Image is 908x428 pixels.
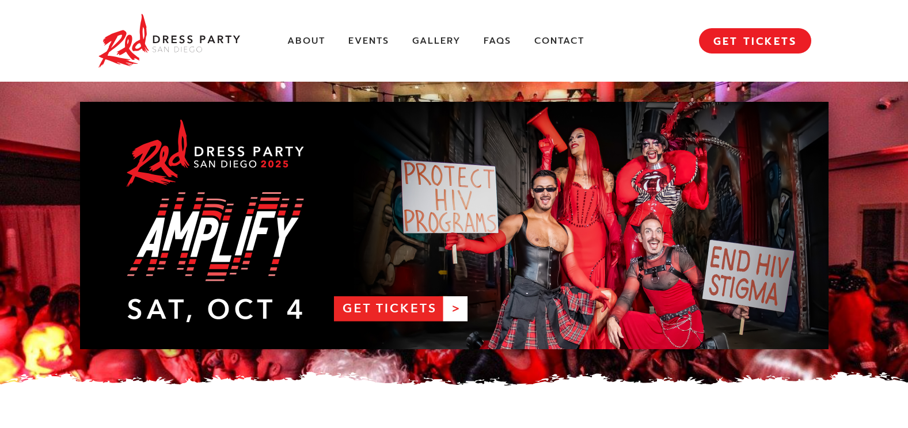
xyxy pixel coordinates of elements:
a: Events [348,35,389,47]
a: Contact [534,35,584,47]
a: GET TICKETS [699,28,811,54]
a: Gallery [412,35,461,47]
img: Red Dress Party San Diego [97,12,241,70]
a: FAQs [484,35,511,47]
a: About [287,35,325,47]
